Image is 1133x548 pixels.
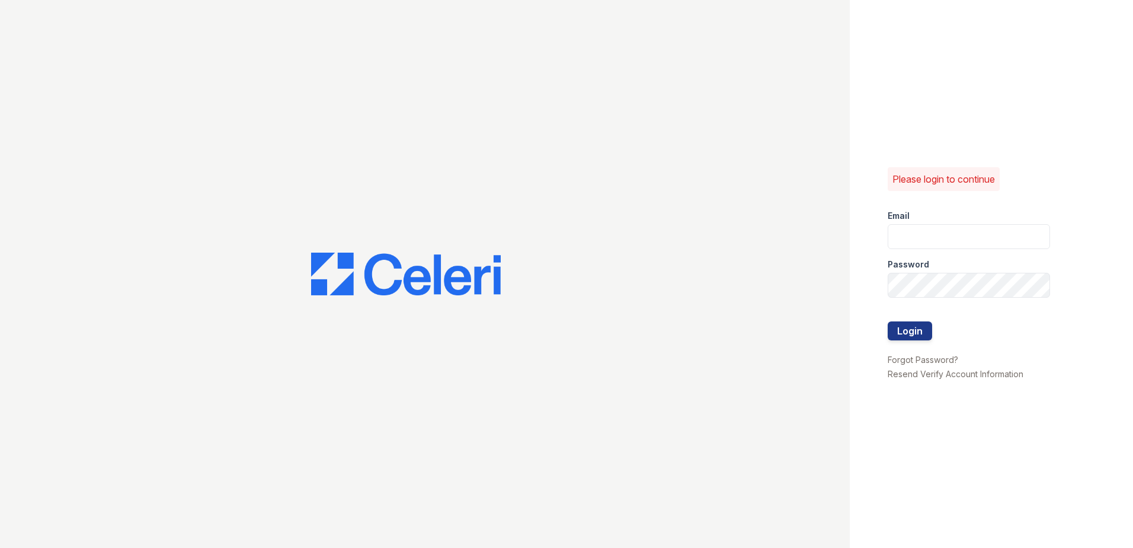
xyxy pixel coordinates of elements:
a: Forgot Password? [888,355,958,365]
a: Resend Verify Account Information [888,369,1023,379]
button: Login [888,321,932,340]
img: CE_Logo_Blue-a8612792a0a2168367f1c8372b55b34899dd931a85d93a1a3d3e32e68fde9ad4.png [311,253,501,295]
label: Email [888,210,910,222]
label: Password [888,259,929,270]
p: Please login to continue [892,172,995,186]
